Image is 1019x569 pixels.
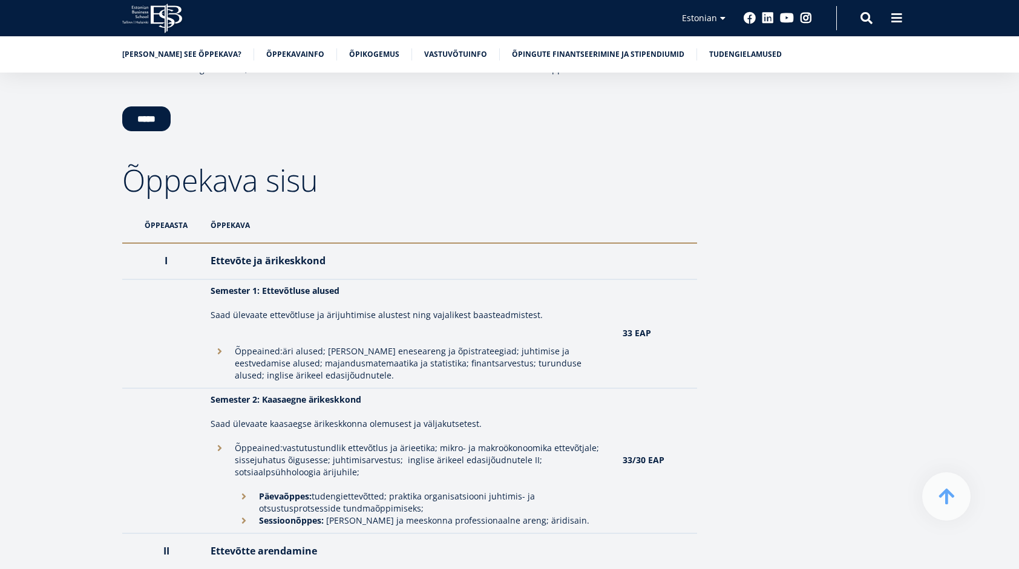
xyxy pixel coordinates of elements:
[287,1,342,11] span: Perekonnanimi
[266,48,324,60] a: Õppekavainfo
[3,151,11,158] input: Rahvusvaheline ärijuhtimine
[211,254,326,267] b: Ettevõte ja ärikeskkond
[122,207,205,243] th: Õppeaasta
[235,442,283,454] b: Õppeained:
[211,285,339,296] strong: Semester 1: Ettevõtluse alused
[800,12,812,24] a: Instagram
[709,48,782,60] a: Tudengielamused
[14,166,70,177] span: Mõjuettevõtlus
[122,243,205,279] th: I
[211,345,611,382] li: äri alused; [PERSON_NAME] eneseareng ja õpistrateegiad; juhtimise ja eestvedamise alused; majandu...
[211,418,611,430] p: Saad ülevaate kaasaegse ärikeskkonna olemusest ja väljakutsetest.
[14,134,146,145] span: Ettevõtlus ja ärijuhtimine (päevaõpe)
[14,119,238,129] span: Ettevõtlus ja ärijuhtimine (sessioonõpe), õpingute algus [DATE]
[259,515,324,526] strong: Sessioonõppes:
[211,394,361,405] strong: Semester 2: Kaasaegne ärikeskkond
[235,515,611,527] li: [PERSON_NAME] ja meeskonna professionaalne areng; äridisain.
[744,12,756,24] a: Facebook
[424,48,487,60] a: Vastuvõtuinfo
[211,544,317,558] b: Ettevõtte arendamine
[780,12,794,24] a: Youtube
[3,166,11,174] input: Mõjuettevõtlus
[235,345,283,357] b: Õppeained:
[3,119,11,127] input: Ettevõtlus ja ärijuhtimine (sessioonõpe), õpingute algus [DATE]
[211,442,611,527] li: vastutustundlik ettevõtlus ja ärieetika; mikro- ja makroökonoomika ettevõtjale; sissejuhatus õigu...
[349,48,399,60] a: Õpikogemus
[205,207,617,243] th: Õppekava
[211,309,611,321] p: Saad ülevaate ettevõtluse ja ärijuhtimise alustest ning vajalikest baasteadmistest.
[235,490,611,515] li: tudengiettevõtted; praktika organisatsiooni juhtimis- ja otsustusprotsesside tundmaõppimiseks;
[623,327,651,339] strong: 33 EAP
[122,48,241,60] a: [PERSON_NAME] see õppekava?
[259,490,312,502] strong: Päevaõppes:
[3,135,11,143] input: Ettevõtlus ja ärijuhtimine (päevaõpe)
[122,165,697,195] h2: Õppekava sisu
[762,12,774,24] a: Linkedin
[14,150,116,161] span: Rahvusvaheline ärijuhtimine
[512,48,684,60] a: Õpingute finantseerimine ja stipendiumid
[623,454,664,466] strong: 33/30 EAP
